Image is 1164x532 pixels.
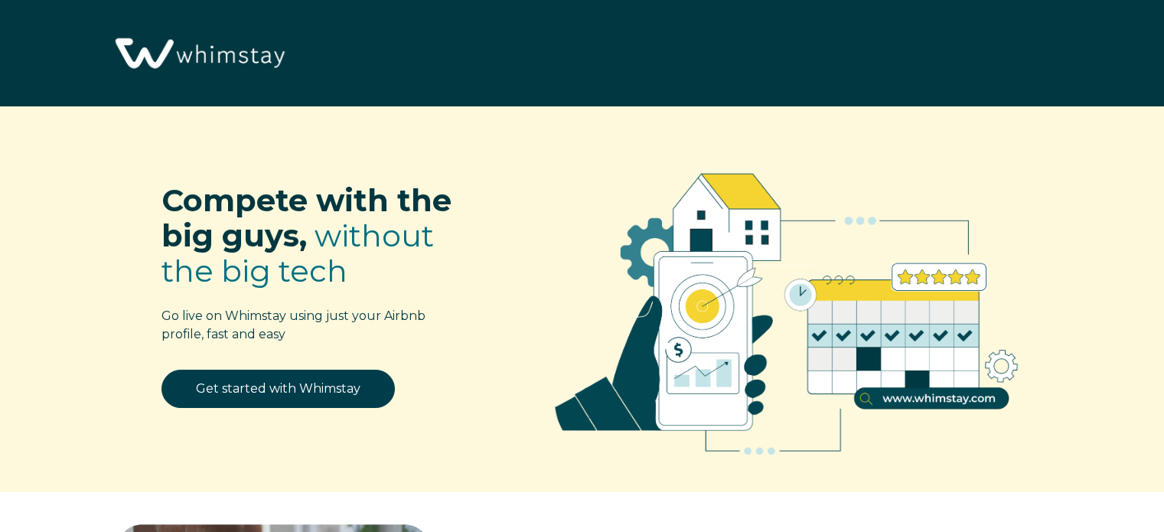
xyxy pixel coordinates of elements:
img: Whimstay Logo-02 1 [107,8,290,101]
span: Compete with the big guys, [161,181,452,254]
span: Go live on Whimstay using just your Airbnb profile, fast and easy [161,308,425,341]
span: without the big tech [161,217,434,289]
a: Get started with Whimstay [161,370,395,408]
img: RBO Ilustrations-02 [517,129,1056,483]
